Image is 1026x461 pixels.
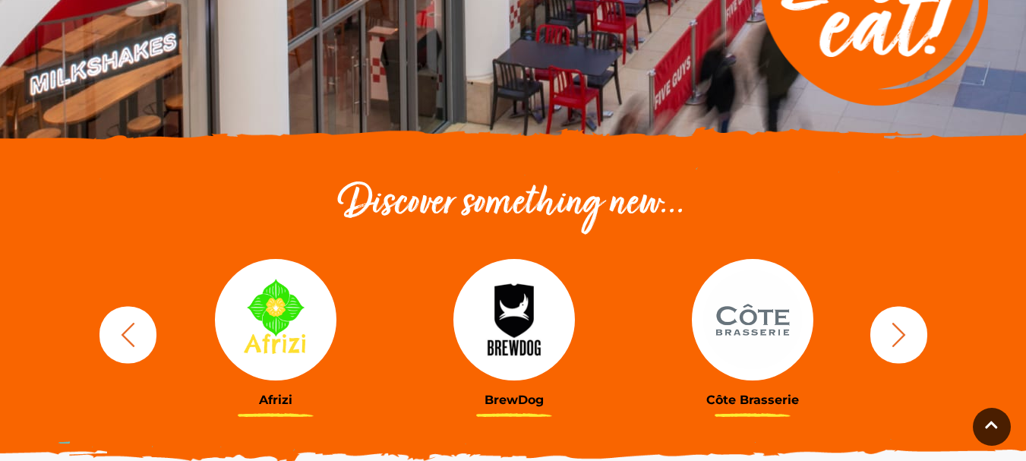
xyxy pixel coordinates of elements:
[406,259,622,407] a: BrewDog
[645,259,860,407] a: Côte Brasserie
[92,180,935,229] h2: Discover something new...
[168,259,384,407] a: Afrizi
[406,393,622,407] h3: BrewDog
[645,393,860,407] h3: Côte Brasserie
[168,393,384,407] h3: Afrizi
